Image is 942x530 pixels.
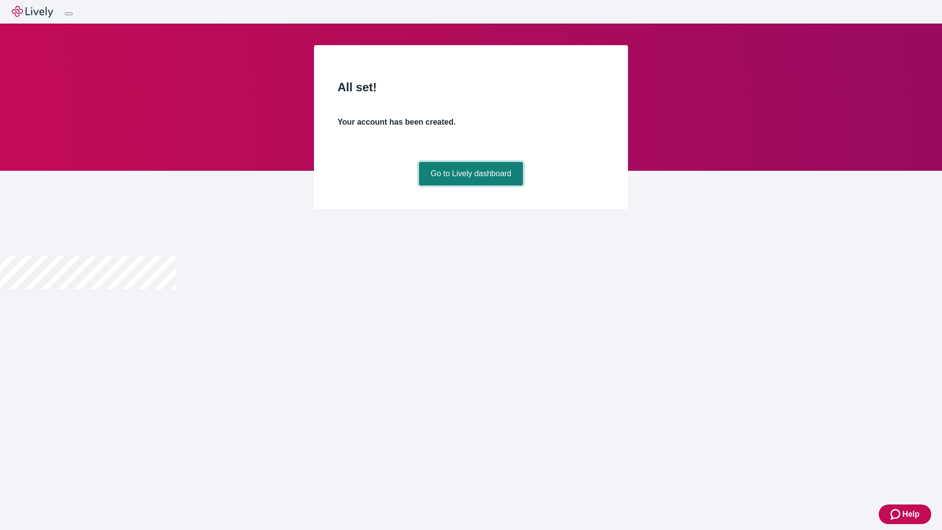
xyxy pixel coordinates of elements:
h2: All set! [338,79,604,96]
a: Go to Lively dashboard [419,162,523,185]
button: Log out [65,12,73,15]
svg: Zendesk support icon [890,508,902,520]
span: Help [902,508,919,520]
img: Lively [12,6,53,18]
h4: Your account has been created. [338,116,604,128]
button: Zendesk support iconHelp [879,504,931,524]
